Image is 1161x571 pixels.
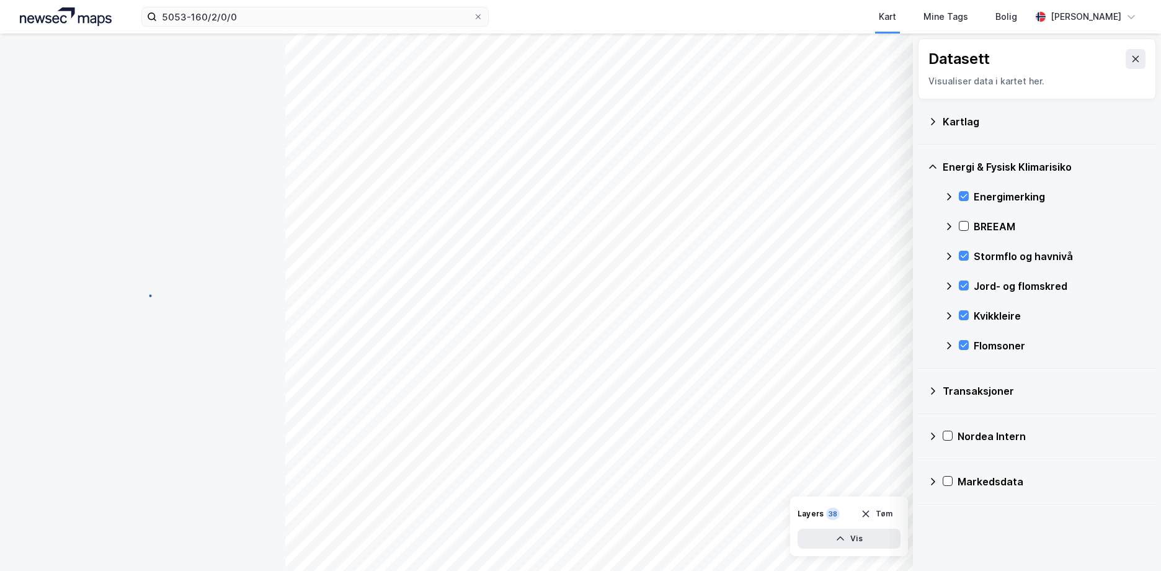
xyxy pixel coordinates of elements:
div: Mine Tags [923,9,968,24]
div: Nordea Intern [958,429,1146,444]
div: Markedsdata [958,474,1146,489]
div: [PERSON_NAME] [1051,9,1121,24]
button: Vis [798,529,901,549]
div: Jord- og flomskred [974,279,1146,294]
input: Søk på adresse, matrikkel, gårdeiere, leietakere eller personer [157,7,473,26]
div: Flomsoner [974,338,1146,353]
button: Tøm [853,504,901,524]
img: spinner.a6d8c91a73a9ac5275cf975e30b51cfb.svg [133,285,153,305]
div: 38 [826,508,840,520]
div: Transaksjoner [943,384,1146,398]
div: Datasett [928,49,990,69]
div: Kart [879,9,896,24]
div: Visualiser data i kartet her. [928,74,1145,89]
div: Layers [798,509,824,519]
div: BREEAM [974,219,1146,234]
img: logo.a4113a55bc3d86da70a041830d287a7e.svg [20,7,112,26]
div: Kvikkleire [974,308,1146,323]
div: Stormflo og havnivå [974,249,1146,264]
iframe: Chat Widget [1099,511,1161,571]
div: Energimerking [974,189,1146,204]
div: Kartlag [943,114,1146,129]
div: Bolig [995,9,1017,24]
div: Energi & Fysisk Klimarisiko [943,160,1146,174]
